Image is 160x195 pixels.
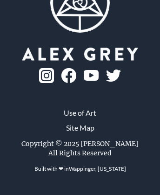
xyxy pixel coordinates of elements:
[39,68,54,83] img: ig-logo.png
[84,70,99,81] img: youtube-logo.png
[61,68,76,83] img: fb-logo.png
[64,107,96,118] a: Use of Art
[48,148,112,158] div: All Rights Reserved
[21,139,139,148] div: Copyright © 2025 [PERSON_NAME]
[106,70,121,82] img: twitter-logo.png
[69,165,126,172] a: Wappinger, [US_STATE]
[66,122,94,133] a: Site Map
[31,161,130,176] div: Built with ❤ in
